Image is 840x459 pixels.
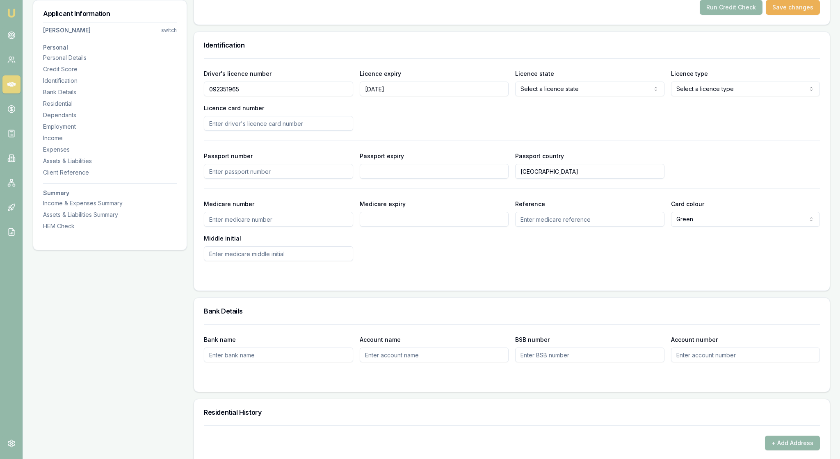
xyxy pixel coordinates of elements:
[43,88,177,96] div: Bank Details
[43,157,177,165] div: Assets & Liabilities
[161,27,177,34] div: switch
[43,10,177,17] h3: Applicant Information
[360,336,401,343] label: Account name
[204,212,353,227] input: Enter medicare number
[360,200,406,207] label: Medicare expiry
[43,134,177,142] div: Income
[43,100,177,108] div: Residential
[515,212,664,227] input: Enter medicare reference
[671,336,718,343] label: Account number
[43,168,177,177] div: Client Reference
[204,348,353,362] input: Enter bank name
[204,336,236,343] label: Bank name
[204,308,820,314] h3: Bank Details
[43,199,177,207] div: Income & Expenses Summary
[204,152,253,159] label: Passport number
[43,26,91,34] div: [PERSON_NAME]
[765,436,820,450] button: + Add Address
[204,82,353,96] input: Enter driver's licence number
[204,70,272,77] label: Driver's licence number
[671,200,704,207] label: Card colour
[43,222,177,230] div: HEM Check
[43,65,177,73] div: Credit Score
[204,116,353,131] input: Enter driver's licence card number
[43,111,177,119] div: Dependants
[515,152,564,159] label: Passport country
[360,348,509,362] input: Enter account name
[204,235,241,242] label: Middle initial
[360,70,401,77] label: Licence expiry
[43,77,177,85] div: Identification
[671,348,820,362] input: Enter account number
[7,8,16,18] img: emu-icon-u.png
[204,42,820,48] h3: Identification
[515,164,664,179] input: Enter passport country
[204,200,254,207] label: Medicare number
[43,123,177,131] div: Employment
[43,54,177,62] div: Personal Details
[671,70,708,77] label: Licence type
[515,70,554,77] label: Licence state
[43,145,177,154] div: Expenses
[515,200,545,207] label: Reference
[515,336,550,343] label: BSB number
[43,45,177,50] h3: Personal
[204,164,353,179] input: Enter passport number
[204,105,264,111] label: Licence card number
[515,348,664,362] input: Enter BSB number
[360,152,404,159] label: Passport expiry
[204,246,353,261] input: Enter medicare middle initial
[43,211,177,219] div: Assets & Liabilities Summary
[204,409,820,416] h3: Residential History
[43,190,177,196] h3: Summary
